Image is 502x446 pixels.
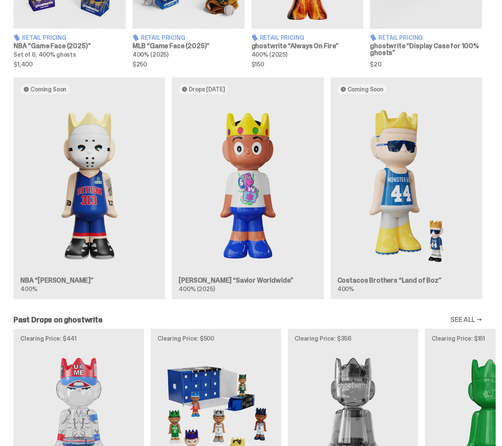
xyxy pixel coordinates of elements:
[370,61,482,67] span: $20
[22,35,66,41] span: Retail Pricing
[14,316,102,324] h2: Past Drops on ghostwrite
[179,101,317,270] img: Savior Worldwide
[450,317,482,323] a: SEE ALL →
[14,61,126,67] span: $1,400
[337,101,475,270] img: Land of Boz
[20,285,37,293] span: 400%
[132,61,245,67] span: $250
[179,277,317,284] h3: [PERSON_NAME] “Savior Worldwide”
[189,86,225,93] span: Drops [DATE]
[370,43,482,56] h3: ghostwrite “Display Case for 100% ghosts”
[337,277,475,284] h3: Costacos Brothers “Land of Boz”
[30,86,66,93] span: Coming Soon
[251,43,364,50] h3: ghostwrite “Always On Fire”
[378,35,423,41] span: Retail Pricing
[295,336,411,341] p: Clearing Price: $356
[14,43,126,50] h3: NBA “Game Face (2025)”
[348,86,383,93] span: Coming Soon
[157,336,274,341] p: Clearing Price: $500
[141,35,185,41] span: Retail Pricing
[260,35,304,41] span: Retail Pricing
[132,51,168,58] span: 400% (2025)
[20,277,158,284] h3: NBA “[PERSON_NAME]”
[251,51,287,58] span: 400% (2025)
[20,101,158,270] img: Eminem
[132,43,245,50] h3: MLB “Game Face (2025)”
[179,285,215,293] span: 400% (2025)
[20,336,137,341] p: Clearing Price: $441
[14,51,76,58] span: Set of 6, 400% ghosts
[251,61,364,67] span: $150
[337,285,354,293] span: 400%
